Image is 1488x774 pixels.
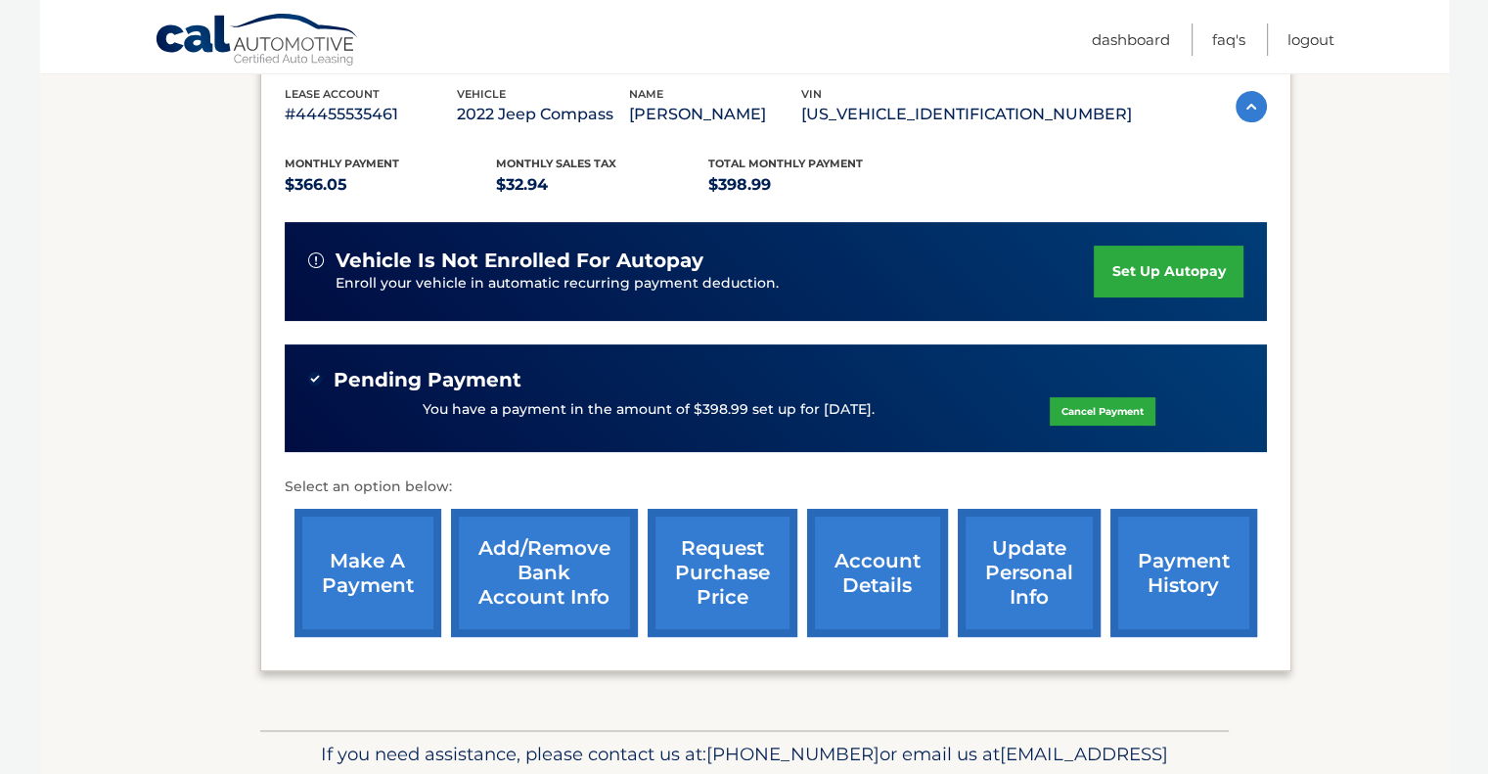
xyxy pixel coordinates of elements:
span: name [629,87,663,101]
span: Total Monthly Payment [708,157,863,170]
img: accordion-active.svg [1236,91,1267,122]
span: vehicle is not enrolled for autopay [336,249,703,273]
p: Enroll your vehicle in automatic recurring payment deduction. [336,273,1095,295]
span: [PHONE_NUMBER] [706,743,879,765]
a: request purchase price [648,509,797,637]
p: #44455535461 [285,101,457,128]
img: alert-white.svg [308,252,324,268]
p: Select an option below: [285,476,1267,499]
span: vin [801,87,822,101]
a: FAQ's [1212,23,1245,56]
a: make a payment [294,509,441,637]
a: set up autopay [1094,246,1242,297]
a: Logout [1287,23,1334,56]
a: Add/Remove bank account info [451,509,638,637]
span: vehicle [457,87,506,101]
p: $398.99 [708,171,921,199]
a: Cancel Payment [1050,397,1155,426]
p: $32.94 [496,171,708,199]
p: [PERSON_NAME] [629,101,801,128]
span: lease account [285,87,380,101]
p: You have a payment in the amount of $398.99 set up for [DATE]. [423,399,875,421]
a: payment history [1110,509,1257,637]
p: [US_VEHICLE_IDENTIFICATION_NUMBER] [801,101,1132,128]
img: check-green.svg [308,372,322,386]
a: Cal Automotive [155,13,360,69]
span: Monthly sales Tax [496,157,616,170]
span: Pending Payment [334,368,521,392]
a: update personal info [958,509,1101,637]
p: $366.05 [285,171,497,199]
a: Dashboard [1092,23,1170,56]
span: Monthly Payment [285,157,399,170]
p: 2022 Jeep Compass [457,101,629,128]
a: account details [807,509,948,637]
